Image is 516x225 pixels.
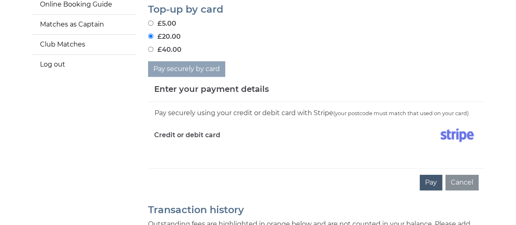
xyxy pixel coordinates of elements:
input: £5.00 [148,20,153,26]
button: Pay securely by card [148,61,225,77]
div: Pay securely using your credit or debit card with Stripe [154,108,478,118]
button: Pay [420,175,442,190]
label: £40.00 [148,45,182,55]
label: £20.00 [148,32,181,42]
h5: Enter your payment details [154,83,269,95]
input: £20.00 [148,33,153,39]
label: £5.00 [148,19,176,29]
button: Cancel [445,175,478,190]
input: £40.00 [148,47,153,52]
h2: Top-up by card [148,4,485,15]
iframe: Secure card payment input frame [154,149,478,156]
a: Matches as Captain [32,15,136,34]
label: Credit or debit card [154,125,220,145]
small: (your postcode must match that used on your card) [333,110,469,116]
h2: Transaction history [148,205,485,215]
a: Log out [32,55,136,74]
a: Club Matches [32,35,136,54]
